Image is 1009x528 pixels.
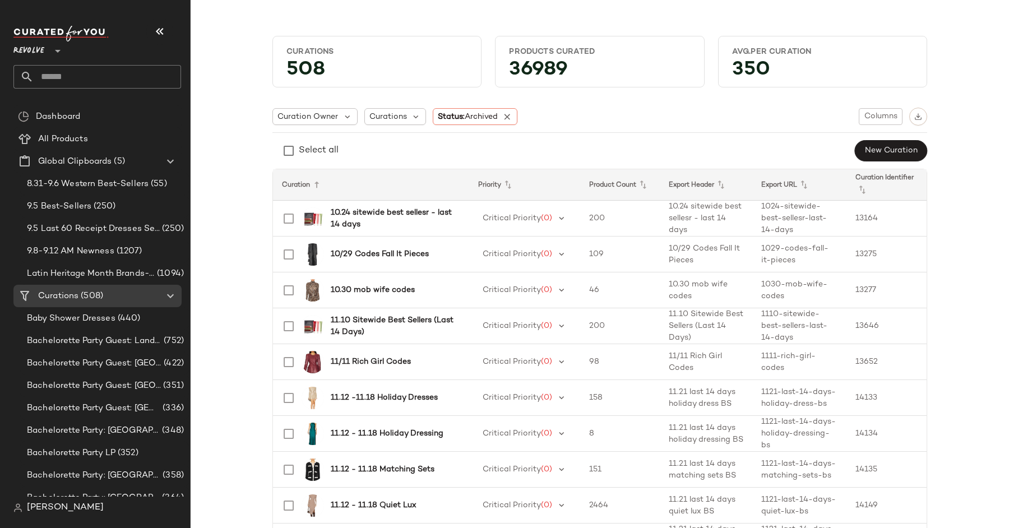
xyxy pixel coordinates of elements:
td: 13277 [846,272,927,308]
td: 11.21 last 14 days holiday dressing BS [660,416,752,452]
td: 10/29 Codes Fall It Pieces [660,237,752,272]
img: SUMR-WU65_V1.jpg [302,315,324,337]
td: 1121-last-14-days-quiet-lux-bs [752,488,846,524]
span: Columns [864,112,897,121]
td: 10.24 sitewide best sellesr - last 14 days [660,201,752,237]
b: 10.30 mob wife codes [331,284,415,296]
span: Bachelorette Party Guest: [GEOGRAPHIC_DATA] [27,379,161,392]
div: Curations [286,47,468,57]
b: 11.12 - 11.18 Matching Sets [331,464,434,475]
b: 11.12 - 11.18 Quiet Lux [331,499,416,511]
img: svg%3e [18,111,29,122]
span: Archived [465,113,498,121]
td: 11.10 Sitewide Best Sellers (Last 14 Days) [660,308,752,344]
td: 13275 [846,237,927,272]
span: 9.8-9.12 AM Newness [27,245,114,258]
span: (0) [541,214,552,223]
img: svg%3e [13,503,22,512]
div: 508 [277,62,476,82]
b: 11.10 Sitewide Best Sellers (Last 14 Days) [331,314,456,338]
td: 14133 [846,380,927,416]
td: 1029-codes-fall-it-pieces [752,237,846,272]
th: Product Count [580,169,660,201]
td: 1111-rich-girl-codes [752,344,846,380]
td: 8 [580,416,660,452]
b: 11/11 Rich Girl Codes [331,356,411,368]
td: 1121-last-14-days-holiday-dressing-bs [752,416,846,452]
span: (352) [115,447,138,460]
td: 14149 [846,488,927,524]
span: Critical Priority [483,286,541,294]
div: Avg.per Curation [732,47,913,57]
span: Critical Priority [483,393,541,402]
td: 11.21 last 14 days quiet lux BS [660,488,752,524]
img: SUMR-WU65_V1.jpg [302,207,324,230]
td: 1110-sitewide-best-sellers-last-14-days [752,308,846,344]
span: Critical Priority [483,358,541,366]
span: New Curation [864,146,918,155]
span: 9.5 Best-Sellers [27,200,91,213]
span: (364) [160,492,184,504]
td: 98 [580,344,660,380]
span: 9.5 Last 60 Receipt Dresses Selling [27,223,160,235]
span: (0) [541,393,552,402]
div: 350 [723,62,922,82]
span: Bachelorette Party Guest: Landing Page [27,335,161,348]
span: Curation Owner [277,111,338,123]
span: (752) [161,335,184,348]
td: 200 [580,308,660,344]
th: Priority [469,169,580,201]
img: 4THR-WO3_V1.jpg [302,243,324,266]
td: 11.21 last 14 days holiday dress BS [660,380,752,416]
span: [PERSON_NAME] [27,501,104,515]
img: LOVF-WD4279_V1.jpg [302,387,324,409]
span: (358) [160,469,184,482]
span: (348) [160,424,184,437]
div: Select all [299,144,339,158]
span: Bachelorette Party LP [27,447,115,460]
th: Curation Identifier [846,169,927,201]
td: 158 [580,380,660,416]
span: Bachelorette Party: [GEOGRAPHIC_DATA] [27,469,160,482]
td: 200 [580,201,660,237]
span: (422) [161,357,184,370]
span: Bachelorette Party Guest: [GEOGRAPHIC_DATA] [27,402,160,415]
span: (0) [541,358,552,366]
button: New Curation [855,140,927,161]
td: 10.30 mob wife codes [660,272,752,308]
th: Export Header [660,169,752,201]
span: Baby Shower Dresses [27,312,115,325]
span: (336) [160,402,184,415]
b: 11.12 -11.18 Holiday Dresses [331,392,438,404]
button: Columns [859,108,902,125]
img: svg%3e [914,113,922,121]
th: Export URL [752,169,846,201]
span: (351) [161,379,184,392]
span: (0) [541,465,552,474]
span: (250) [160,223,184,235]
img: AEXR-WO9_V1.jpg [302,351,324,373]
td: 46 [580,272,660,308]
span: 8.31-9.6 Western Best-Sellers [27,178,149,191]
img: ASTR-WD632_V1.jpg [302,494,324,517]
span: Critical Priority [483,250,541,258]
b: 10/29 Codes Fall It Pieces [331,248,429,260]
td: 14135 [846,452,927,488]
td: 2464 [580,488,660,524]
span: (1094) [155,267,184,280]
span: Critical Priority [483,465,541,474]
span: Critical Priority [483,501,541,510]
td: 11/11 Rich Girl Codes [660,344,752,380]
img: SMAD-WD242_V1.jpg [302,423,324,445]
span: (1207) [114,245,142,258]
span: (55) [149,178,167,191]
span: (0) [541,286,552,294]
td: 151 [580,452,660,488]
td: 109 [580,237,660,272]
td: 1121-last-14-days-holiday-dress-bs [752,380,846,416]
span: Revolve [13,38,44,58]
td: 1121-last-14-days-matching-sets-bs [752,452,846,488]
span: (440) [115,312,141,325]
td: 14134 [846,416,927,452]
span: (0) [541,322,552,330]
